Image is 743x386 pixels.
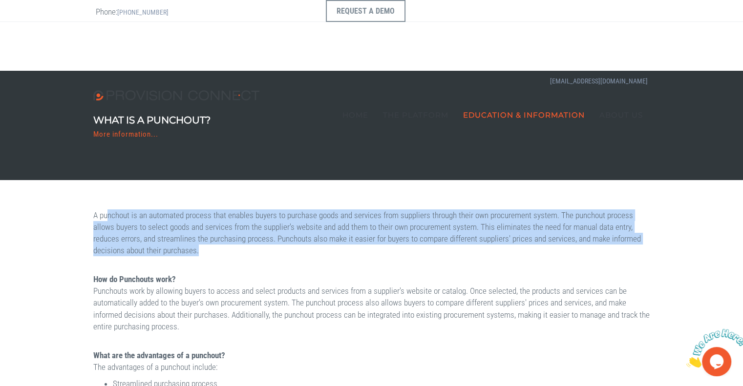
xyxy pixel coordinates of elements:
[376,90,456,139] a: The Platform
[93,273,650,332] p: Punchouts work by allowing buyers to access and select products and services from a supplier's we...
[93,349,650,373] p: The advantages of a punchout include:
[93,350,225,360] b: What are the advantages of a punchout?
[4,4,64,42] img: Chat attention grabber
[456,90,592,139] a: Education & Information
[335,90,376,139] a: Home
[93,274,176,284] b: How do Punchouts work?
[93,90,264,101] img: Provision Connect
[682,325,743,371] iframe: chat widget
[592,90,650,139] a: About Us
[93,209,650,257] p: A punchout is an automated process that enables buyers to purchase goods and services from suppli...
[117,8,169,16] a: [PHONE_NUMBER]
